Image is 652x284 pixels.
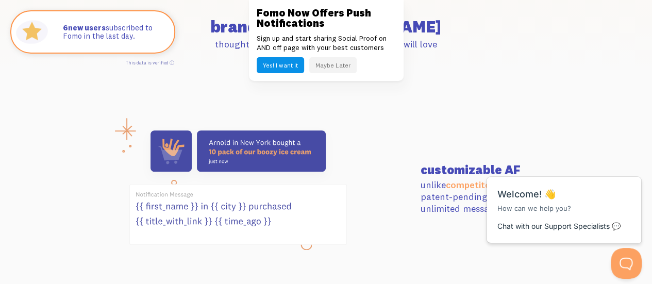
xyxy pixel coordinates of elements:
[257,8,396,28] h3: Fomo Now Offers Push Notifications
[445,179,498,191] a: competitors
[309,57,357,73] button: Maybe Later
[126,60,174,65] a: This data is verified ⓘ
[481,151,647,248] iframe: Help Scout Beacon - Messages and Notifications
[257,57,304,73] button: Yes! I want it
[420,179,584,215] p: unlike , [PERSON_NAME]’s patent-pending architecture powers unlimited message permutations
[420,163,584,176] h3: customizable AF
[611,248,642,279] iframe: Help Scout Beacon - Open
[257,34,396,52] p: Sign up and start sharing Social Proof on AND off page with your best customers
